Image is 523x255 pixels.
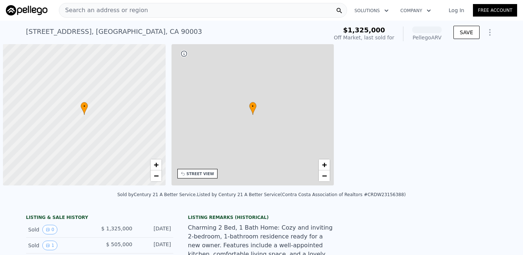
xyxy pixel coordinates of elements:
button: View historical data [42,241,58,250]
div: [DATE] [138,225,171,234]
span: • [249,103,257,110]
span: − [322,171,327,180]
div: Listing Remarks (Historical) [188,215,335,220]
div: Sold by Century 21 A Better Service . [117,192,197,197]
span: $ 505,000 [106,241,132,247]
span: + [322,160,327,169]
a: Log In [440,7,473,14]
div: LISTING & SALE HISTORY [26,215,173,222]
div: Off Market, last sold for [334,34,394,41]
div: • [81,102,88,115]
button: SAVE [453,26,479,39]
a: Zoom in [151,159,162,170]
button: Show Options [483,25,497,40]
span: $1,325,000 [343,26,385,34]
span: + [153,160,158,169]
a: Free Account [473,4,517,17]
div: Pellego ARV [412,34,442,41]
div: [DATE] [138,241,171,250]
div: [STREET_ADDRESS] , [GEOGRAPHIC_DATA] , CA 90003 [26,26,202,37]
div: Sold [28,225,94,234]
button: Solutions [349,4,395,17]
a: Zoom out [319,170,330,181]
div: Sold [28,241,94,250]
img: Pellego [6,5,47,15]
span: Search an address or region [59,6,148,15]
a: Zoom in [319,159,330,170]
button: View historical data [42,225,58,234]
button: Company [395,4,437,17]
div: STREET VIEW [187,171,214,177]
span: • [81,103,88,110]
span: − [153,171,158,180]
a: Zoom out [151,170,162,181]
div: • [249,102,257,115]
div: Listed by Century 21 A Better Service (Contra Costa Association of Realtors #CRDW23156388) [197,192,406,197]
span: $ 1,325,000 [101,226,132,231]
